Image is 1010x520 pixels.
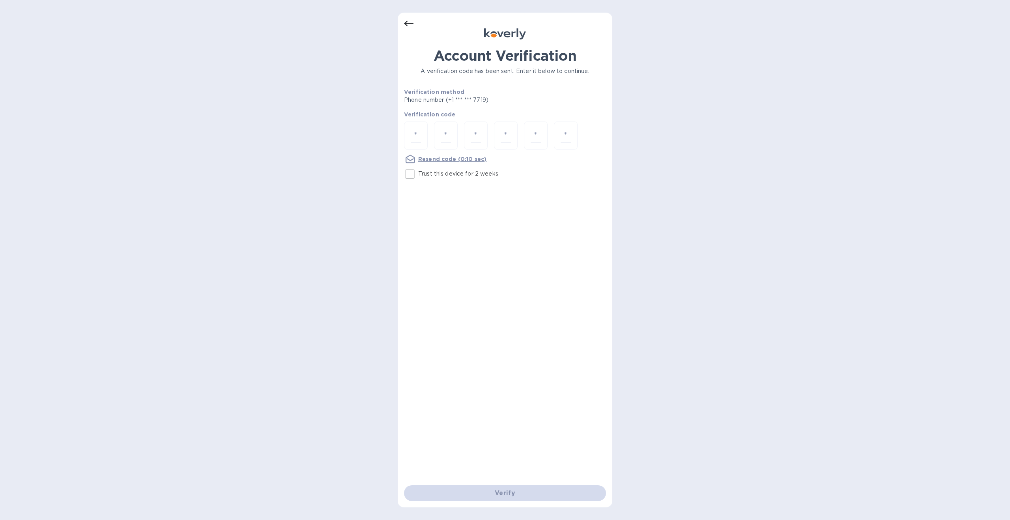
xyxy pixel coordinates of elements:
u: Resend code (0:10 sec) [418,156,486,162]
p: Phone number (+1 *** *** 7719) [404,96,549,104]
p: Trust this device for 2 weeks [418,170,498,178]
p: Verification code [404,110,606,118]
b: Verification method [404,89,464,95]
h1: Account Verification [404,47,606,64]
p: A verification code has been sent. Enter it below to continue. [404,67,606,75]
